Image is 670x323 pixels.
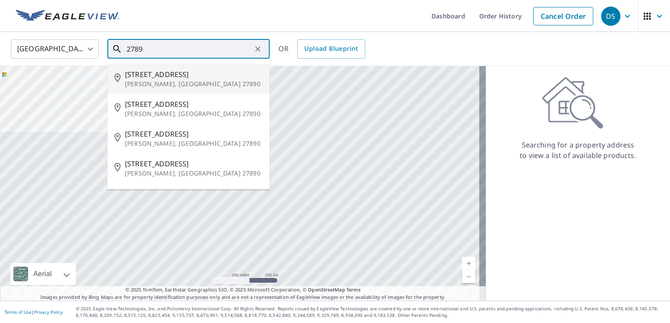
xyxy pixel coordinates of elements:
span: [STREET_ADDRESS] [125,158,263,169]
p: [PERSON_NAME], [GEOGRAPHIC_DATA] 27890 [125,169,263,178]
span: [STREET_ADDRESS] [125,99,263,109]
img: EV Logo [16,10,119,23]
a: OpenStreetMap [308,286,345,293]
p: [PERSON_NAME], [GEOGRAPHIC_DATA] 27890 [125,139,263,148]
span: © 2025 TomTom, Earthstar Geographics SIO, © 2025 Microsoft Corporation, © [125,286,361,294]
div: DS [601,7,620,26]
a: Terms [346,286,361,293]
input: Search by address or latitude-longitude [127,37,252,61]
a: Terms of Use [4,309,32,315]
p: © 2025 Eagle View Technologies, Inc. and Pictometry International Corp. All Rights Reserved. Repo... [76,305,666,319]
div: Aerial [11,263,76,285]
p: [PERSON_NAME], [GEOGRAPHIC_DATA] 27890 [125,109,263,118]
a: Upload Blueprint [297,39,365,59]
a: Cancel Order [533,7,593,25]
a: Current Level 5, Zoom In [462,257,475,270]
p: | [4,309,63,315]
span: [STREET_ADDRESS][PERSON_NAME] [125,188,263,199]
div: Aerial [31,263,54,285]
button: Clear [252,43,264,55]
a: Privacy Policy [34,309,63,315]
p: Searching for a property address to view a list of available products. [519,140,637,161]
a: Current Level 5, Zoom Out [462,270,475,283]
span: [STREET_ADDRESS] [125,69,263,80]
span: [STREET_ADDRESS] [125,129,263,139]
span: Upload Blueprint [304,43,358,54]
p: [PERSON_NAME], [GEOGRAPHIC_DATA] 27890 [125,80,263,88]
div: [GEOGRAPHIC_DATA] [11,37,99,61]
div: OR [278,39,365,59]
